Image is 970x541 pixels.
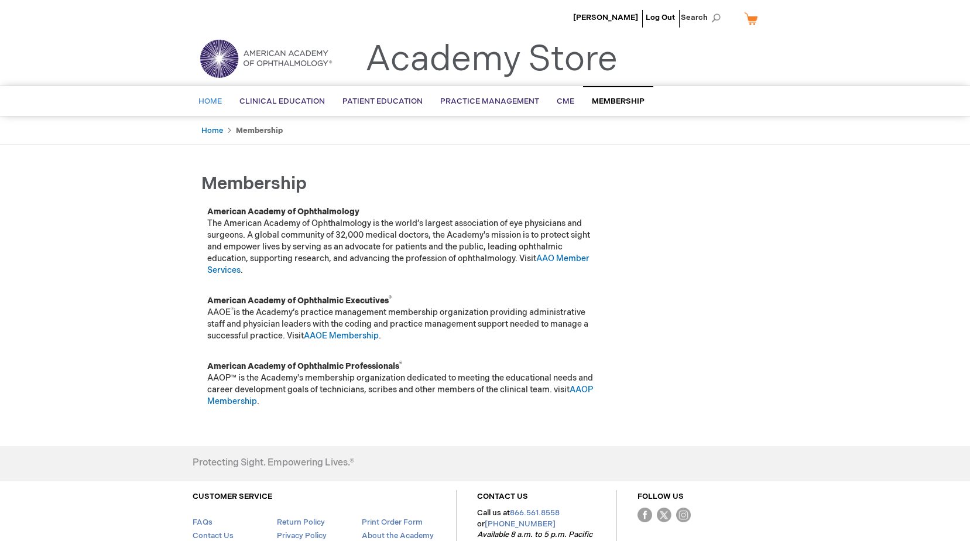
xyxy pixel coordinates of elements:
img: Twitter [657,508,671,522]
sup: ® [389,295,392,302]
span: Search [681,6,725,29]
p: AAOP™ is the Academy's membership organization dedicated to meeting the educational needs and car... [207,361,599,408]
p: The American Academy of Ophthalmology is the world’s largest association of eye physicians and su... [207,206,599,276]
a: Contact Us [193,531,234,540]
sup: ® [231,307,234,314]
span: Membership [201,173,307,194]
sup: ® [399,361,402,368]
h4: Protecting Sight. Empowering Lives.® [193,458,354,468]
a: Print Order Form [362,518,423,527]
span: Home [198,97,222,106]
a: About the Academy [362,531,434,540]
a: Log Out [646,13,675,22]
a: CUSTOMER SERVICE [193,492,272,501]
a: Home [201,126,223,135]
a: FAQs [193,518,212,527]
strong: Membership [236,126,283,135]
a: [PHONE_NUMBER] [485,519,556,529]
a: [PERSON_NAME] [573,13,638,22]
span: CME [557,97,574,106]
a: Return Policy [277,518,325,527]
a: AAOE Membership [304,331,379,341]
span: Patient Education [342,97,423,106]
span: Membership [592,97,645,106]
span: Practice Management [440,97,539,106]
a: Academy Store [365,39,618,81]
strong: American Academy of Ophthalmic Professionals [207,361,402,371]
a: FOLLOW US [637,492,684,501]
span: Clinical Education [239,97,325,106]
strong: American Academy of Ophthalmic Executives [207,296,392,306]
p: AAOE is the Academy’s practice management membership organization providing administrative staff ... [207,295,599,342]
strong: American Academy of Ophthalmology [207,207,359,217]
img: Facebook [637,508,652,522]
a: 866.561.8558 [510,508,560,518]
a: Privacy Policy [277,531,327,540]
a: CONTACT US [477,492,528,501]
img: instagram [676,508,691,522]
